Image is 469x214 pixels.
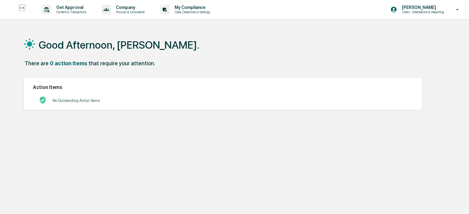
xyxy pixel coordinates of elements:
[50,60,87,67] div: 0 action items
[397,10,447,14] p: Users - Attestations & Reporting
[51,5,89,10] p: Get Approval
[33,84,413,90] h2: Action Items
[39,39,199,51] h1: Good Afternoon, [PERSON_NAME].
[39,96,46,104] img: No Actions logo
[397,5,447,10] p: [PERSON_NAME]
[15,4,30,14] img: logo
[111,10,148,14] p: Policies & Documents
[51,10,89,14] p: Content & Transactions
[170,5,213,10] p: My Compliance
[111,5,148,10] p: Company
[89,60,155,67] div: that require your attention.
[25,60,49,67] div: There are
[53,98,100,103] p: No Outstanding Action Items
[170,10,213,14] p: Data, Deadlines & Settings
